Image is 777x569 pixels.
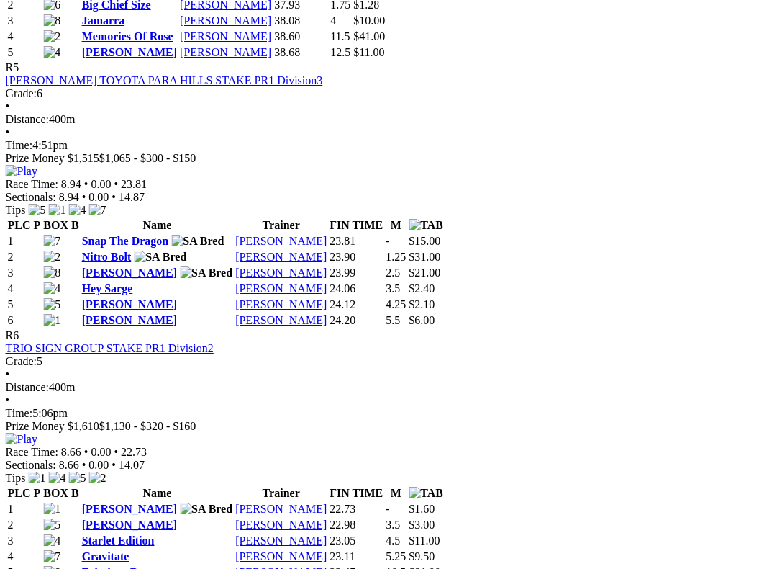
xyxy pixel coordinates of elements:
span: • [114,446,119,458]
img: 2 [44,30,61,43]
span: • [114,178,119,190]
th: M [386,486,407,501]
span: Race Time: [6,446,58,458]
img: SA Bred [172,235,224,248]
img: SA Bred [181,266,233,279]
span: $1,130 - $320 - $160 [99,420,196,432]
span: R6 [6,329,19,341]
text: 4 [331,14,337,27]
td: 23.90 [330,250,384,264]
img: 5 [69,472,86,485]
td: 5 [7,297,42,312]
img: SA Bred [181,503,233,516]
th: Name [81,486,234,501]
th: Trainer [235,486,328,501]
span: R5 [6,61,19,73]
span: Grade: [6,355,37,367]
a: Memories Of Rose [82,30,173,42]
span: 8.94 [61,178,81,190]
td: 3 [7,266,42,280]
td: 3 [7,534,42,548]
span: Distance: [6,113,49,125]
img: 5 [29,204,46,217]
img: Play [6,165,37,178]
span: B [71,487,79,499]
span: 14.07 [119,459,145,471]
td: 22.98 [330,518,384,532]
td: 2 [7,250,42,264]
img: 7 [44,235,61,248]
a: [PERSON_NAME] [236,235,327,247]
th: M [386,218,407,233]
img: 2 [44,251,61,264]
a: [PERSON_NAME] [82,298,177,310]
td: 22.73 [330,502,384,516]
td: 4 [7,30,42,44]
text: 3.5 [386,282,401,295]
span: $11.00 [354,46,385,58]
text: 5.5 [386,314,401,326]
td: 24.20 [330,313,384,328]
a: [PERSON_NAME] [82,519,177,531]
span: Time: [6,407,33,419]
a: [PERSON_NAME] [181,14,272,27]
a: [PERSON_NAME] TOYOTA PARA HILLS STAKE PR1 Division3 [6,74,323,86]
img: 7 [44,550,61,563]
div: Prize Money $1,610 [6,420,771,433]
span: • [112,191,117,203]
span: BOX [44,487,69,499]
img: 7 [89,204,106,217]
span: 8.66 [59,459,79,471]
span: PLC [8,487,31,499]
span: $15.00 [409,235,441,247]
span: Grade: [6,87,37,99]
span: PLC [8,219,31,231]
div: 6 [6,87,771,100]
td: 3 [7,14,42,28]
img: 5 [44,519,61,532]
th: FIN TIME [330,218,384,233]
img: 8 [44,14,61,27]
th: Trainer [235,218,328,233]
span: P [34,219,41,231]
img: 1 [49,204,66,217]
img: 1 [44,503,61,516]
span: $11.00 [409,534,440,547]
a: [PERSON_NAME] [181,46,272,58]
td: 23.05 [330,534,384,548]
span: $3.00 [409,519,435,531]
td: 4 [7,282,42,296]
span: P [34,487,41,499]
a: [PERSON_NAME] [181,30,272,42]
span: Sectionals: [6,191,56,203]
img: TAB [409,219,444,232]
span: • [6,368,10,380]
a: [PERSON_NAME] [236,314,327,326]
text: 12.5 [331,46,351,58]
img: 2 [89,472,106,485]
td: 38.08 [274,14,329,28]
a: [PERSON_NAME] [236,550,327,563]
span: 0.00 [89,459,109,471]
text: 3.5 [386,519,401,531]
text: 1.25 [386,251,406,263]
img: Play [6,433,37,446]
span: 22.73 [122,446,147,458]
span: $6.00 [409,314,435,326]
span: 14.87 [119,191,145,203]
th: Name [81,218,234,233]
div: 5:06pm [6,407,771,420]
a: Jamarra [82,14,125,27]
span: • [82,459,86,471]
a: [PERSON_NAME] [236,266,327,279]
text: 11.5 [331,30,350,42]
a: [PERSON_NAME] [236,519,327,531]
div: 5 [6,355,771,368]
span: $9.50 [409,550,435,563]
td: 38.60 [274,30,329,44]
a: [PERSON_NAME] [82,314,177,326]
img: SA Bred [135,251,187,264]
a: [PERSON_NAME] [236,298,327,310]
text: 4.25 [386,298,406,310]
a: Starlet Edition [82,534,155,547]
